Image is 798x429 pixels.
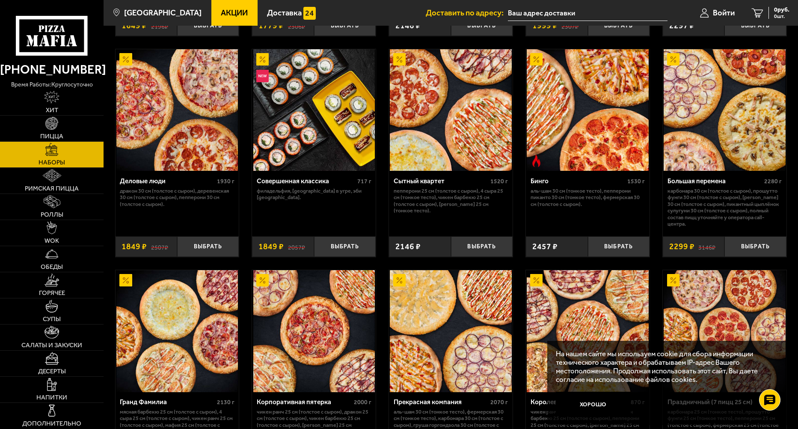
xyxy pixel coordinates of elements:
span: Обеды [41,264,63,270]
button: Выбрать [588,236,650,257]
s: 2196 ₽ [151,21,168,30]
img: 15daf4d41897b9f0e9f617042186c801.svg [303,7,316,19]
span: Пицца [40,133,63,140]
s: 2057 ₽ [288,242,305,250]
a: АкционныйКорпоративная пятерка [252,270,376,392]
img: Гранд Фамилиа [116,270,238,392]
span: Роллы [41,212,63,218]
p: Пепперони 25 см (толстое с сыром), 4 сыра 25 см (тонкое тесто), Чикен Барбекю 25 см (толстое с сы... [394,188,508,214]
s: 2307 ₽ [561,21,578,30]
span: 2299 ₽ [669,242,694,250]
span: 1520 г [490,178,508,185]
img: Акционный [393,53,406,66]
span: Римская пицца [25,185,79,192]
div: Корпоративная пятерка [257,398,351,406]
span: Войти [713,9,735,17]
img: Акционный [667,274,679,286]
a: АкционныйОстрое блюдоБинго [526,49,650,171]
div: Прекрасная компания [394,398,488,406]
s: 2306 ₽ [288,21,305,30]
span: 1849 ₽ [122,242,147,250]
img: Акционный [530,53,543,66]
div: Совершенная классика [257,177,355,185]
p: На нашем сайте мы используем cookie для сбора информации технического характера и обрабатываем IP... [556,349,774,384]
span: Салаты и закуски [21,342,82,349]
img: Акционный [256,53,269,66]
span: [GEOGRAPHIC_DATA] [124,9,202,17]
button: Выбрать [451,236,513,257]
s: 3146 ₽ [698,242,715,250]
s: 2507 ₽ [151,242,168,250]
button: Выбрать [314,236,376,257]
img: Большая перемена [664,49,786,171]
span: Доставка [267,9,302,17]
span: 0 руб. [774,7,789,13]
img: Акционный [667,53,679,66]
span: 2130 г [217,399,234,406]
span: Супы [43,316,61,322]
div: Деловые люди [120,177,214,185]
span: 1999 ₽ [532,21,558,30]
img: Акционный [530,274,543,286]
div: Сытный квартет [394,177,488,185]
p: Филадельфия, [GEOGRAPHIC_DATA] в угре, Эби [GEOGRAPHIC_DATA]. [257,188,371,201]
a: АкционныйБольшая перемена [663,49,786,171]
a: АкционныйДеловые люди [116,49,239,171]
img: Деловые люди [116,49,238,171]
div: Большая перемена [667,177,762,185]
p: Карбонара 30 см (толстое с сыром), Прошутто Фунги 30 см (толстое с сыром), [PERSON_NAME] 30 см (т... [667,188,782,227]
a: АкционныйНовинкаСовершенная классика [252,49,376,171]
button: Выбрать [177,236,239,257]
img: Праздничный (7 пицц 25 см) [664,270,786,392]
button: Выбрать [724,236,786,257]
span: Напитки [36,394,67,401]
span: 2070 г [490,399,508,406]
a: АкционныйПрекрасная компания [389,270,513,392]
img: Новинка [256,70,269,82]
span: Хит [46,107,58,113]
span: 1779 ₽ [258,21,284,30]
img: Корпоративная пятерка [253,270,375,392]
span: 0 шт. [774,14,789,19]
span: Акции [221,9,248,17]
img: Королевское комбо [527,270,649,392]
span: WOK [44,238,59,244]
span: Десерты [38,368,66,375]
span: Дополнительно [22,420,81,427]
span: Наборы [39,159,65,166]
span: 2297 ₽ [669,21,694,30]
img: Прекрасная компания [390,270,512,392]
span: 2146 ₽ [395,21,421,30]
img: Острое блюдо [530,155,543,167]
span: Доставить по адресу: [426,9,508,17]
a: АкционныйГранд Фамилиа [116,270,239,392]
span: 2280 г [764,178,782,185]
a: АкционныйСытный квартет [389,49,513,171]
img: Акционный [119,274,132,286]
img: Сытный квартет [390,49,512,171]
p: Дракон 30 см (толстое с сыром), Деревенская 30 см (толстое с сыром), Пепперони 30 см (толстое с с... [120,188,234,208]
div: Бинго [531,177,625,185]
span: 1849 ₽ [258,242,284,250]
span: 1530 г [627,178,645,185]
div: Королевское комбо [531,398,625,406]
img: Совершенная классика [253,49,375,171]
span: 2000 г [354,399,371,406]
a: АкционныйПраздничный (7 пицц 25 см) [663,270,786,392]
a: АкционныйКоролевское комбо [526,270,650,392]
span: 717 г [357,178,371,185]
span: Горячее [39,290,65,296]
input: Ваш адрес доставки [508,5,667,21]
span: 1930 г [217,178,234,185]
span: 2457 ₽ [532,242,558,250]
img: Бинго [527,49,649,171]
img: Акционный [256,274,269,286]
span: 2146 ₽ [395,242,421,250]
button: Хорошо [556,392,631,417]
span: 1649 ₽ [122,21,147,30]
p: Аль-Шам 30 см (тонкое тесто), Пепперони Пиканто 30 см (тонкое тесто), Фермерская 30 см (толстое с... [531,188,645,208]
div: Гранд Фамилиа [120,398,214,406]
img: Акционный [119,53,132,66]
img: Акционный [393,274,406,286]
